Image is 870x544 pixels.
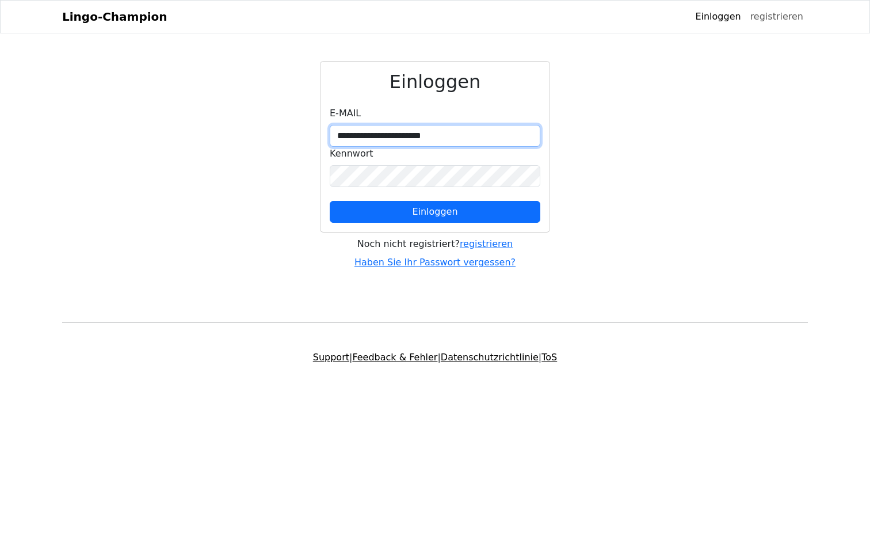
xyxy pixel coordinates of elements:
[352,352,437,363] a: Feedback & Fehler
[354,257,516,268] a: Haben Sie Ihr Passwort vergessen?
[330,201,540,223] button: Einloggen
[330,147,373,161] label: Kennwort
[746,5,808,28] a: registrieren
[55,351,815,364] div: | | |
[412,206,457,217] span: Einloggen
[690,5,745,28] a: Einloggen
[62,5,167,28] a: Lingo-Champion
[313,352,349,363] a: Support
[541,352,557,363] a: ToS
[330,71,540,93] h2: Einloggen
[441,352,539,363] a: Datenschutzrichtlinie
[320,237,550,251] div: Noch nicht registriert?
[460,238,513,249] a: registrieren
[330,106,361,120] label: E-MAIL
